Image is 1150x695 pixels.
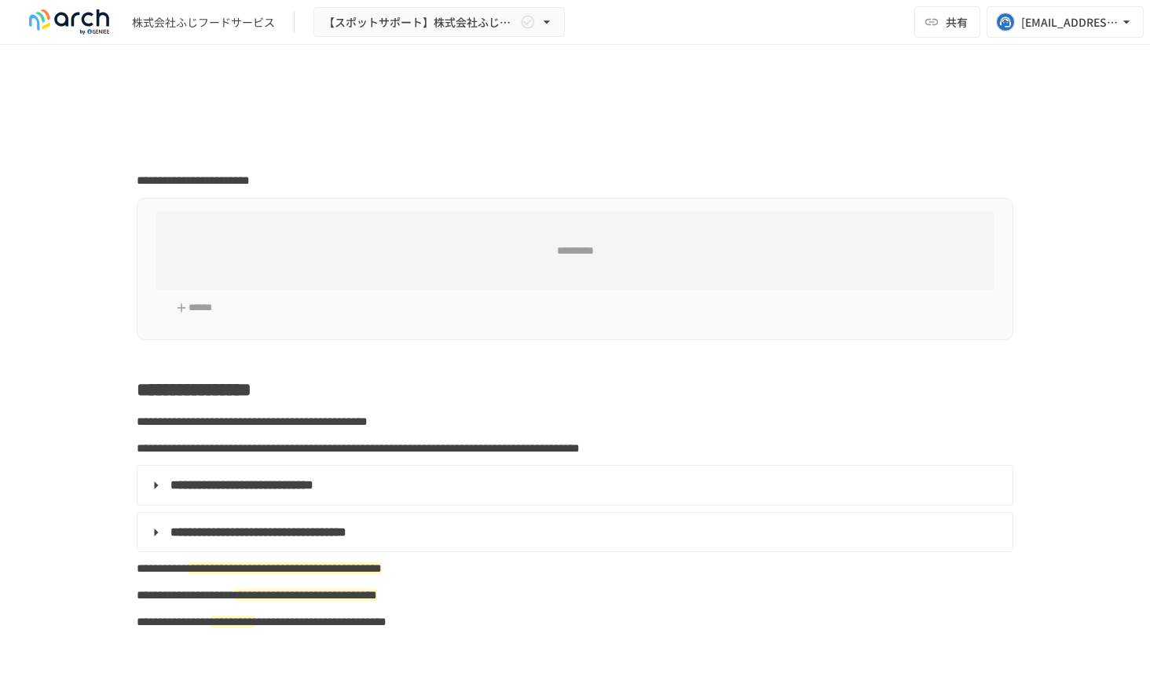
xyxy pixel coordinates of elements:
[132,14,275,31] div: 株式会社ふじフードサービス
[313,7,565,38] button: 【スポットサポート】株式会社ふじフードサービス様
[987,6,1144,38] button: [EMAIL_ADDRESS][DOMAIN_NAME]
[19,9,119,35] img: logo-default@2x-9cf2c760.svg
[324,13,517,32] span: 【スポットサポート】株式会社ふじフードサービス様
[1021,13,1119,32] div: [EMAIL_ADDRESS][DOMAIN_NAME]
[914,6,980,38] button: 共有
[946,13,968,31] span: 共有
